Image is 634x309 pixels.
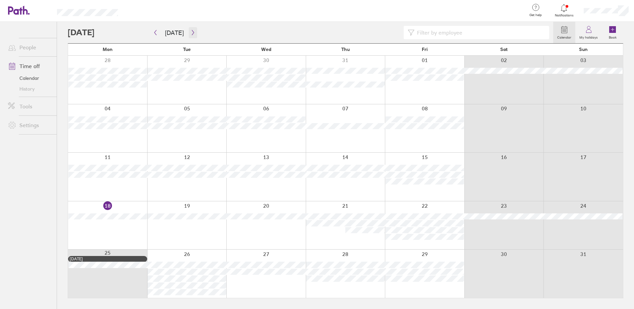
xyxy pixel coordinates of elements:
[3,100,57,113] a: Tools
[553,13,575,17] span: Notifications
[3,118,57,132] a: Settings
[553,3,575,17] a: Notifications
[103,47,113,52] span: Mon
[70,257,146,261] div: [DATE]
[160,27,189,38] button: [DATE]
[3,41,57,54] a: People
[414,26,545,39] input: Filter by employee
[341,47,350,52] span: Thu
[261,47,271,52] span: Wed
[579,47,588,52] span: Sun
[553,22,575,43] a: Calendar
[3,73,57,84] a: Calendar
[575,22,602,43] a: My holidays
[500,47,508,52] span: Sat
[422,47,428,52] span: Fri
[183,47,191,52] span: Tue
[3,84,57,94] a: History
[553,34,575,40] label: Calendar
[575,34,602,40] label: My holidays
[605,34,621,40] label: Book
[3,59,57,73] a: Time off
[525,13,546,17] span: Get help
[602,22,623,43] a: Book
